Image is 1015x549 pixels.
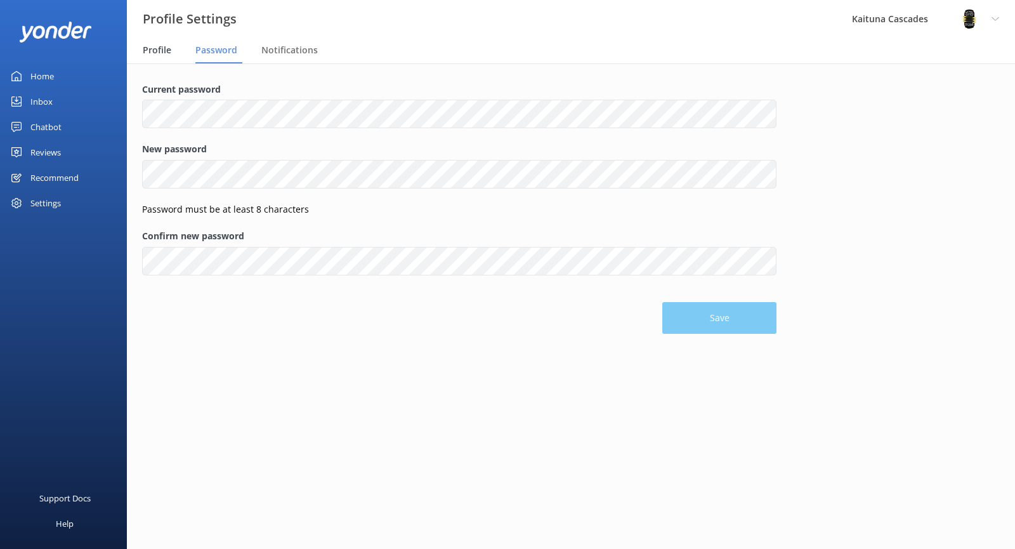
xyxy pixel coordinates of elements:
[261,44,318,56] span: Notifications
[142,83,776,96] label: Current password
[30,140,61,165] div: Reviews
[195,44,237,56] span: Password
[30,114,62,140] div: Chatbot
[30,190,61,216] div: Settings
[30,89,53,114] div: Inbox
[142,229,776,243] label: Confirm new password
[143,9,237,29] h3: Profile Settings
[960,10,979,29] img: 802-1755650174.png
[142,142,776,156] label: New password
[19,22,92,43] img: yonder-white-logo.png
[39,486,91,511] div: Support Docs
[142,202,776,216] p: Password must be at least 8 characters
[56,511,74,536] div: Help
[30,63,54,89] div: Home
[30,165,79,190] div: Recommend
[143,44,171,56] span: Profile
